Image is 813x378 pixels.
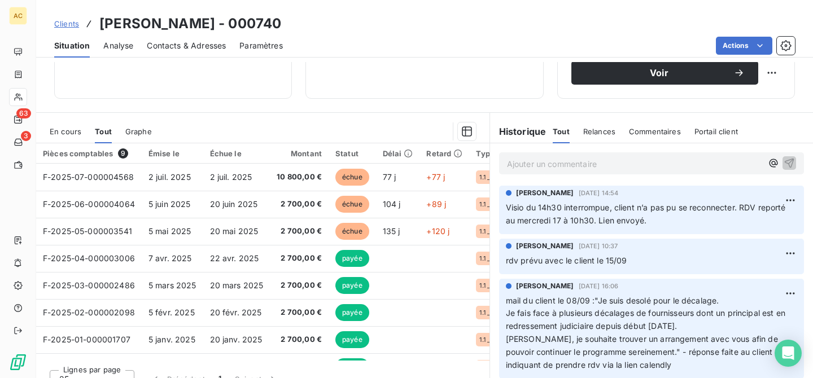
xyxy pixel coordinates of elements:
[775,340,802,367] div: Open Intercom Messenger
[583,127,615,136] span: Relances
[50,127,81,136] span: En cours
[335,149,369,158] div: Statut
[147,40,226,51] span: Contacts & Adresses
[95,127,112,136] span: Tout
[479,201,529,208] span: 1.1 _ Vente _ Clients
[210,280,264,290] span: 20 mars 2025
[335,169,369,186] span: échue
[506,308,788,331] span: Je fais face à plusieurs décalages de fournisseurs dont un principal est en redressement judiciai...
[148,172,191,182] span: 2 juil. 2025
[585,68,733,77] span: Voir
[210,199,258,209] span: 20 juin 2025
[277,172,322,183] span: 10 800,00 €
[277,199,322,210] span: 2 700,00 €
[118,148,128,159] span: 9
[148,253,192,263] span: 7 avr. 2025
[426,172,445,182] span: +77 j
[383,226,400,236] span: 135 j
[43,307,135,317] span: F-2025-02-000002098
[694,127,738,136] span: Portail client
[426,149,462,158] div: Retard
[516,281,574,291] span: [PERSON_NAME]
[506,296,719,305] span: mail du client le 08/09 :"Je suis desolé pour le décalage.
[335,304,369,321] span: payée
[21,131,31,141] span: 3
[579,283,619,289] span: [DATE] 16:06
[571,61,758,85] button: Voir
[9,7,27,25] div: AC
[54,40,90,51] span: Situation
[43,280,135,290] span: F-2025-03-000002486
[335,277,369,294] span: payée
[210,172,252,182] span: 2 juil. 2025
[716,37,772,55] button: Actions
[335,250,369,267] span: payée
[506,334,797,370] span: [PERSON_NAME], je souhaite trouver un arrangement avec vous afin de pouvoir continuer le programm...
[476,149,583,158] div: Types de dépenses / revenus
[148,226,191,236] span: 5 mai 2025
[506,203,788,225] span: Visio du 14h30 interrompue, client n’a pas pu se reconnecter. RDV reporté au mercredi 17 à 10h30....
[43,335,130,344] span: F-2025-01-000001707
[277,307,322,318] span: 2 700,00 €
[335,196,369,213] span: échue
[479,228,529,235] span: 1.1 _ Vente _ Clients
[125,127,152,136] span: Graphe
[277,334,322,345] span: 2 700,00 €
[506,256,627,265] span: rdv prévu avec le client le 15/09
[479,309,529,316] span: 1.1 _ Vente _ Clients
[479,336,529,343] span: 1.1 _ Vente _ Clients
[148,149,196,158] div: Émise le
[490,125,547,138] h6: Historique
[479,255,529,262] span: 1.1 _ Vente _ Clients
[99,14,281,34] h3: [PERSON_NAME] - 000740
[479,174,529,181] span: 1.1 _ Vente _ Clients
[210,149,264,158] div: Échue le
[54,19,79,28] span: Clients
[148,280,196,290] span: 5 mars 2025
[210,335,263,344] span: 20 janv. 2025
[479,282,529,289] span: 1.1 _ Vente _ Clients
[43,172,134,182] span: F-2025-07-000004568
[16,108,31,118] span: 63
[210,307,262,317] span: 20 févr. 2025
[277,149,322,158] div: Montant
[426,199,446,209] span: +89 j
[277,253,322,264] span: 2 700,00 €
[148,335,195,344] span: 5 janv. 2025
[43,226,132,236] span: F-2025-05-000003541
[43,148,135,159] div: Pièces comptables
[54,18,79,29] a: Clients
[148,307,195,317] span: 5 févr. 2025
[277,226,322,237] span: 2 700,00 €
[335,223,369,240] span: échue
[383,172,396,182] span: 77 j
[210,226,259,236] span: 20 mai 2025
[579,190,619,196] span: [DATE] 14:54
[103,40,133,51] span: Analyse
[516,241,574,251] span: [PERSON_NAME]
[383,149,413,158] div: Délai
[553,127,570,136] span: Tout
[148,199,191,209] span: 5 juin 2025
[335,358,369,375] span: payée
[335,331,369,348] span: payée
[579,243,618,249] span: [DATE] 10:37
[629,127,681,136] span: Commentaires
[210,253,259,263] span: 22 avr. 2025
[43,199,135,209] span: F-2025-06-000004064
[383,199,401,209] span: 104 j
[516,188,574,198] span: [PERSON_NAME]
[43,253,135,263] span: F-2025-04-000003006
[426,226,449,236] span: +120 j
[9,353,27,371] img: Logo LeanPay
[239,40,283,51] span: Paramètres
[277,280,322,291] span: 2 700,00 €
